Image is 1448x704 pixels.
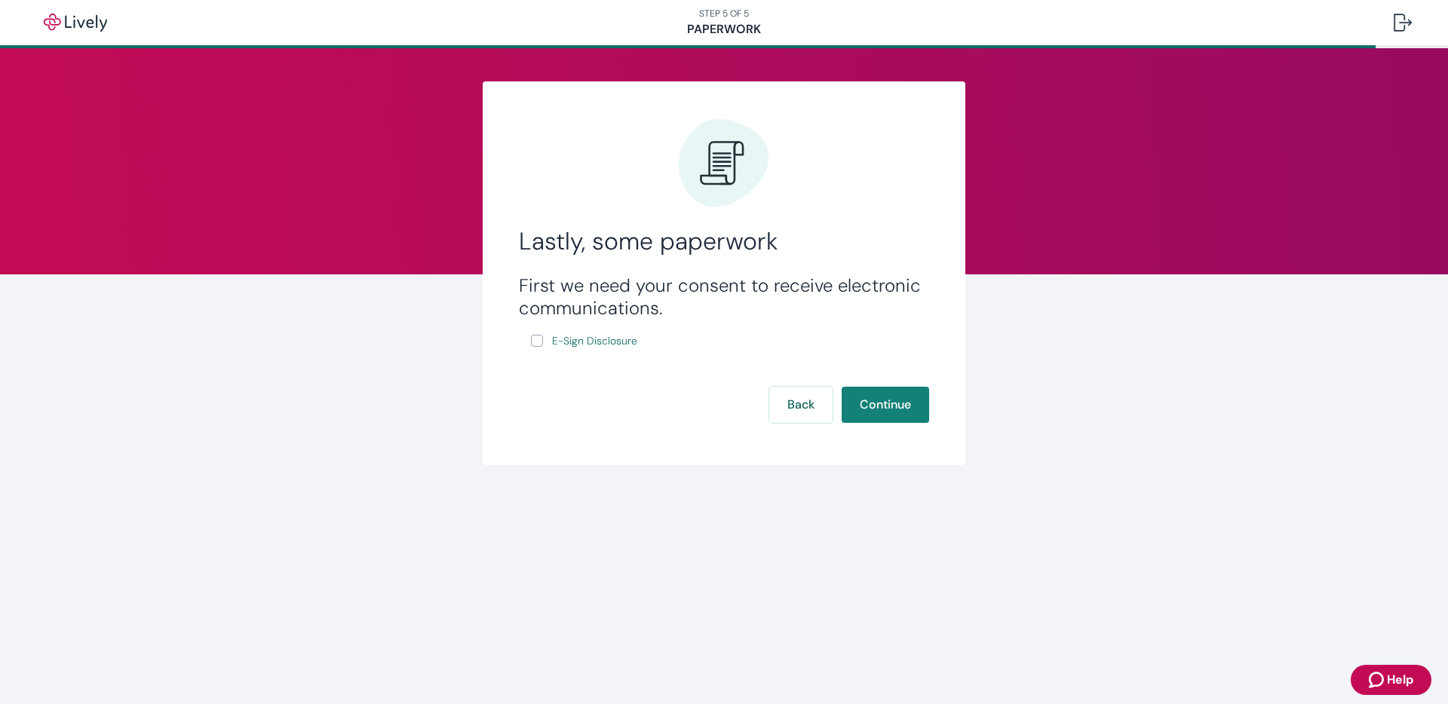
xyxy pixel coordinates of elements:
span: E-Sign Disclosure [552,333,637,349]
h3: First we need your consent to receive electronic communications. [519,274,929,320]
a: e-sign disclosure document [549,332,640,350]
button: Back [769,387,833,423]
button: Continue [842,387,929,423]
span: Help [1387,671,1413,689]
img: Lively [33,14,118,32]
h2: Lastly, some paperwork [519,226,929,256]
button: Zendesk support iconHelp [1351,665,1431,695]
svg: Zendesk support icon [1369,671,1387,689]
button: Log out [1382,5,1424,41]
